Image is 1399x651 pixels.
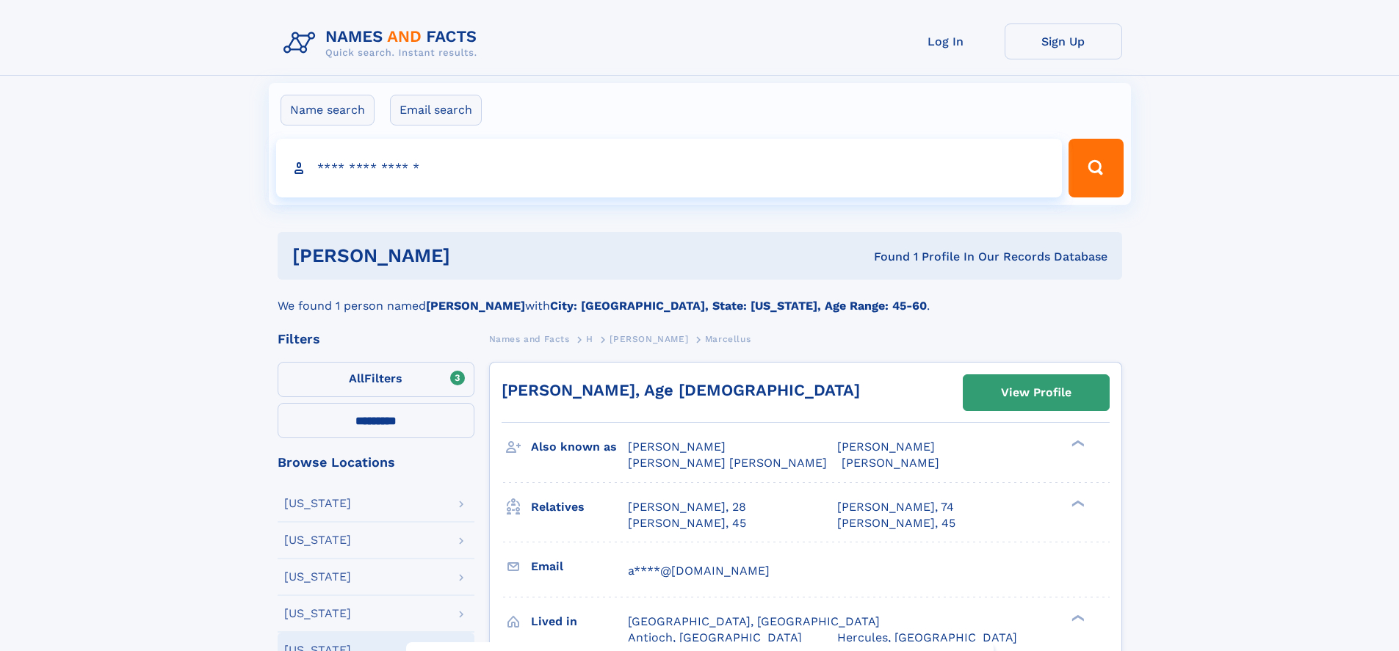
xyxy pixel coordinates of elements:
div: ❯ [1068,498,1085,508]
span: [PERSON_NAME] [842,456,939,470]
a: [PERSON_NAME] [610,330,688,348]
div: ❯ [1068,613,1085,622]
a: [PERSON_NAME], 45 [628,515,746,531]
h1: [PERSON_NAME] [292,247,662,265]
a: Names and Facts [489,330,570,348]
input: search input [276,139,1063,197]
span: [PERSON_NAME] [628,440,726,454]
span: [PERSON_NAME] [610,334,688,344]
div: Found 1 Profile In Our Records Database [662,249,1107,265]
div: [US_STATE] [284,498,351,509]
div: Filters [278,332,474,346]
div: [US_STATE] [284,608,351,619]
span: [GEOGRAPHIC_DATA], [GEOGRAPHIC_DATA] [628,614,880,628]
h3: Relatives [531,495,628,520]
span: Hercules, [GEOGRAPHIC_DATA] [837,630,1017,644]
a: H [586,330,593,348]
div: ❯ [1068,439,1085,448]
a: View Profile [964,375,1109,410]
div: Browse Locations [278,456,474,469]
a: Sign Up [1005,23,1122,59]
img: Logo Names and Facts [278,23,489,63]
label: Email search [390,95,482,126]
span: Marcellus [705,334,751,344]
a: [PERSON_NAME], 28 [628,499,746,515]
a: [PERSON_NAME], 45 [837,515,955,531]
a: [PERSON_NAME], Age [DEMOGRAPHIC_DATA] [502,381,860,399]
span: H [586,334,593,344]
span: Antioch, [GEOGRAPHIC_DATA] [628,630,802,644]
div: View Profile [1001,376,1071,410]
b: [PERSON_NAME] [426,299,525,313]
div: [US_STATE] [284,571,351,583]
span: All [349,371,364,385]
h3: Lived in [531,609,628,634]
span: [PERSON_NAME] [PERSON_NAME] [628,456,827,470]
b: City: [GEOGRAPHIC_DATA], State: [US_STATE], Age Range: 45-60 [550,299,927,313]
div: We found 1 person named with . [278,280,1122,315]
h3: Also known as [531,434,628,459]
label: Filters [278,362,474,397]
a: Log In [887,23,1005,59]
span: [PERSON_NAME] [837,440,935,454]
button: Search Button [1069,139,1123,197]
a: [PERSON_NAME], 74 [837,499,954,515]
label: Name search [281,95,375,126]
div: [US_STATE] [284,534,351,546]
h3: Email [531,554,628,579]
